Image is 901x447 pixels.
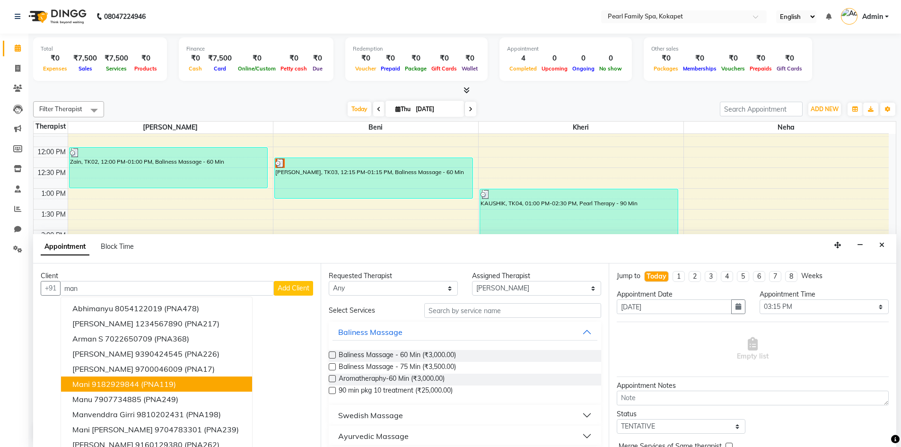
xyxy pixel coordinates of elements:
span: beni [273,122,478,133]
span: ADD NEW [811,105,839,113]
span: Card [211,65,228,72]
div: Today [647,272,666,281]
div: Swedish Massage [338,410,403,421]
div: Ayurvedic Massage [338,430,409,442]
b: 08047224946 [104,3,146,30]
div: 0 [570,53,597,64]
span: (PNA226) [184,349,219,359]
span: Arman s [72,334,103,343]
ngb-highlight: 8054122019 [115,304,162,313]
div: ₹0 [774,53,805,64]
div: ₹0 [459,53,480,64]
span: Sales [76,65,95,72]
ngb-highlight: 9182929844 [92,379,139,389]
div: ₹0 [651,53,681,64]
span: Online/Custom [236,65,278,72]
span: Empty list [737,337,769,361]
span: [PERSON_NAME] [68,122,273,133]
li: 6 [753,271,765,282]
div: Therapist [34,122,68,131]
span: Services [104,65,129,72]
div: ₹0 [278,53,309,64]
span: Baliness Massage - 75 Min (₹3,500.00) [339,362,456,374]
span: Expenses [41,65,70,72]
div: ₹0 [747,53,774,64]
li: 4 [721,271,733,282]
span: Due [310,65,325,72]
span: Appointment [41,238,89,255]
div: ₹0 [719,53,747,64]
div: Status [617,409,746,419]
div: ₹7,500 [70,53,101,64]
div: Assigned Therapist [472,271,601,281]
div: Appointment Notes [617,381,889,391]
div: [PERSON_NAME], TK03, 12:15 PM-01:15 PM, Baliness Massage - 60 Min [275,158,472,198]
div: 2:00 PM [39,230,68,240]
div: ₹0 [353,53,378,64]
div: KAUSHIK, TK04, 01:00 PM-02:30 PM, Pearl Therapy - 90 Min [480,189,678,250]
span: Cash [186,65,204,72]
input: 2025-09-04 [413,102,460,116]
span: Vouchers [719,65,747,72]
div: ₹0 [309,53,326,64]
span: mani [72,379,90,389]
span: Filter Therapist [39,105,82,113]
span: Baliness Massage - 60 Min (₹3,000.00) [339,350,456,362]
span: Add Client [278,284,309,292]
div: Baliness Massage [338,326,402,338]
div: Jump to [617,271,640,281]
span: Package [402,65,429,72]
div: 12:00 PM [35,147,68,157]
li: 8 [785,271,797,282]
li: 5 [737,271,749,282]
div: ₹0 [378,53,402,64]
span: Aromatheraphy-60 Min (₹3,000.00) [339,374,445,386]
ngb-highlight: 9700046009 [135,364,183,374]
span: Block Time [101,242,134,251]
span: Kheri [479,122,683,133]
ngb-highlight: 9810202431 [137,410,184,419]
span: (PNA119) [141,379,176,389]
div: Zain, TK02, 12:00 PM-01:00 PM, Baliness Massage - 60 Min [70,148,267,188]
div: ₹0 [186,53,204,64]
span: Wallet [459,65,480,72]
div: ₹7,500 [101,53,132,64]
button: Baliness Massage [332,324,597,341]
span: [PERSON_NAME] [72,319,133,328]
div: 0 [597,53,624,64]
div: 1:30 PM [39,210,68,219]
span: Prepaids [747,65,774,72]
span: Packages [651,65,681,72]
span: Neha [684,122,889,133]
span: Upcoming [539,65,570,72]
div: Other sales [651,45,805,53]
span: Mani [PERSON_NAME] [72,425,153,434]
div: Requested Therapist [329,271,458,281]
div: Weeks [801,271,822,281]
div: ₹0 [681,53,719,64]
input: Search by service name [424,303,601,318]
span: (PNA198) [186,410,221,419]
span: manu [72,394,92,404]
button: +91 [41,281,61,296]
ngb-highlight: 9390424545 [135,349,183,359]
span: Petty cash [278,65,309,72]
span: Manvenddra girri [72,410,135,419]
ngb-highlight: 7907734885 [94,394,141,404]
span: 90 min pkg 10 treatment (₹25,000.00) [339,386,453,397]
div: ₹0 [41,53,70,64]
ngb-highlight: 1234567890 [135,319,183,328]
div: ₹0 [236,53,278,64]
li: 7 [769,271,781,282]
span: (PNA249) [143,394,178,404]
span: (PNA17) [184,364,215,374]
div: 4 [507,53,539,64]
span: abhimanyu [72,304,113,313]
span: Gift Cards [429,65,459,72]
div: Redemption [353,45,480,53]
div: Finance [186,45,326,53]
img: logo [24,3,89,30]
span: (PNA478) [164,304,199,313]
button: Add Client [274,281,313,296]
span: Voucher [353,65,378,72]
